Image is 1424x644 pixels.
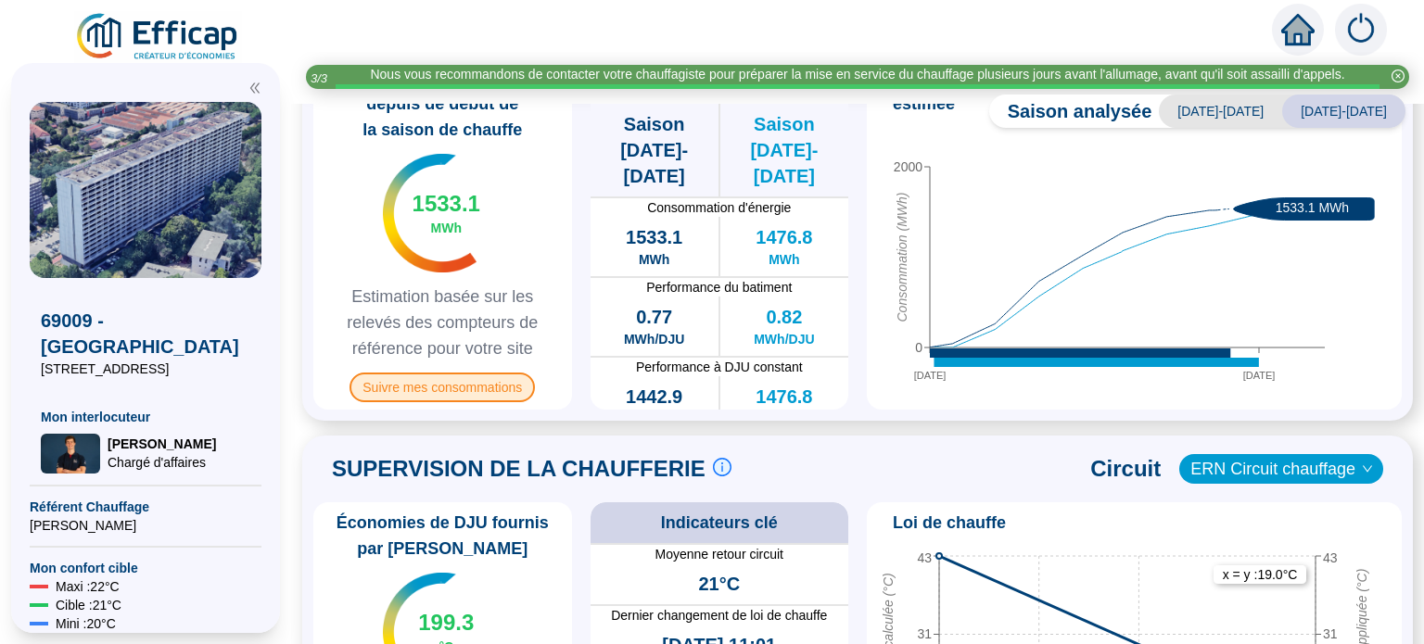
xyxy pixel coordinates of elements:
span: Maxi : 22 °C [56,577,120,596]
span: Suivre mes consommations [350,373,535,402]
span: down [1362,463,1373,474]
span: MWh [769,250,799,269]
span: 69009 - [GEOGRAPHIC_DATA] [41,308,250,360]
span: Performance à DJU constant [591,358,849,376]
img: Chargé d'affaires [41,434,100,474]
span: MWh/DJU [624,330,684,348]
span: ERN Circuit chauffage [1190,455,1372,483]
span: 0.82 [766,304,802,330]
img: alerts [1335,4,1387,56]
tspan: 31 [917,626,932,641]
span: Estimation basée sur les relevés des compteurs de référence pour votre site [321,284,565,361]
span: [STREET_ADDRESS] [41,360,250,378]
span: Saison [DATE]-[DATE] [720,111,848,189]
tspan: [DATE] [914,370,947,381]
span: Mon confort cible [30,559,261,577]
span: Dernier changement de loi de chauffe [591,606,849,625]
span: Performance du batiment [591,278,849,297]
span: home [1281,13,1315,46]
span: Cible : 21 °C [56,596,121,614]
span: Économies de DJU fournis par [PERSON_NAME] [321,510,565,562]
tspan: Consommation (MWh) [895,192,909,322]
span: Chargé d'affaires [108,453,216,472]
img: efficap energie logo [74,11,242,63]
span: MWh/DJU [754,330,814,348]
span: MWh [639,250,669,269]
span: 21°C [698,571,740,597]
span: Saison [DATE]-[DATE] [591,111,718,189]
text: 1533.1 MWh [1276,200,1349,215]
span: Consommation d'énergie [591,198,849,217]
span: 199.3 [418,608,474,638]
tspan: 43 [1323,550,1338,565]
span: [DATE]-[DATE] [1159,95,1282,128]
tspan: 0 [915,340,922,355]
span: double-left [248,82,261,95]
span: 1442.9 [626,384,682,410]
span: 0.77 [636,304,672,330]
span: [DATE]-[DATE] [1282,95,1405,128]
span: [PERSON_NAME] [30,516,261,535]
span: 1476.8 [756,224,812,250]
tspan: 31 [1323,626,1338,641]
tspan: [DATE] [1243,370,1276,381]
span: MWh [431,219,462,237]
span: 1533.1 [626,224,682,250]
span: Indicateurs clé [661,510,778,536]
tspan: 2000 [894,159,922,174]
span: Mon interlocuteur [41,408,250,426]
span: Loi de chauffe [893,510,1006,536]
text: x = y : 19.0 °C [1223,567,1298,582]
span: Saison analysée [989,98,1152,124]
img: indicateur températures [383,154,477,272]
span: Moyenne retour circuit [591,545,849,563]
span: Consommation depuis de début de la saison de chauffe [321,65,565,143]
span: 1476.8 [756,384,812,410]
span: Mini : 20 °C [56,614,116,633]
div: Nous vous recommandons de contacter votre chauffagiste pour préparer la mise en service du chauff... [370,65,1344,84]
span: 1533.1 [413,189,480,219]
span: Référent Chauffage [30,498,261,516]
span: Circuit [1090,454,1161,484]
span: close-circle [1392,69,1405,82]
span: SUPERVISION DE LA CHAUFFERIE [332,454,706,484]
span: [PERSON_NAME] [108,435,216,453]
i: 3 / 3 [311,71,327,85]
span: info-circle [713,458,731,476]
